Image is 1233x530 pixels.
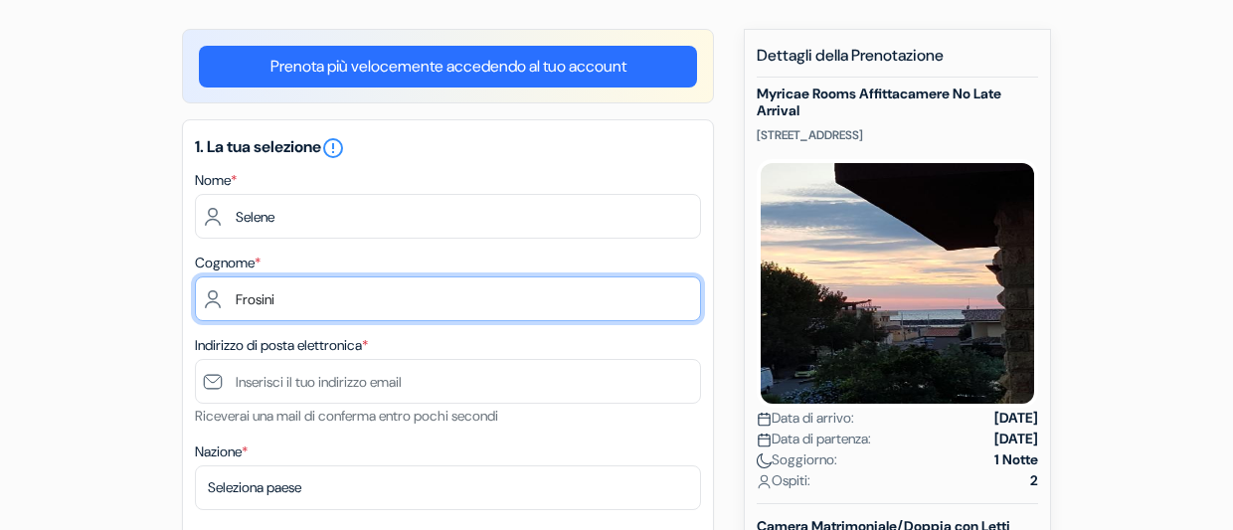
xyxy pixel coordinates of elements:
[757,408,854,429] span: Data di arrivo:
[757,429,871,449] span: Data di partenza:
[195,194,701,239] input: Inserisci il nome
[321,136,345,160] i: error_outline
[195,170,237,191] label: Nome
[757,46,1038,78] h5: Dettagli della Prenotazione
[195,407,498,425] small: Riceverai una mail di conferma entro pochi secondi
[1030,470,1038,491] strong: 2
[757,449,837,470] span: Soggiorno:
[757,470,810,491] span: Ospiti:
[994,429,1038,449] strong: [DATE]
[757,127,1038,143] p: [STREET_ADDRESS]
[195,276,701,321] input: Inserisci il cognome
[757,86,1038,119] h5: Myricae Rooms Affittacamere No Late Arrival
[994,408,1038,429] strong: [DATE]
[757,412,772,427] img: calendar.svg
[994,449,1038,470] strong: 1 Notte
[757,474,772,489] img: user_icon.svg
[199,46,697,88] a: Prenota più velocemente accedendo al tuo account
[195,442,248,462] label: Nazione
[195,359,701,404] input: Inserisci il tuo indirizzo email
[757,453,772,468] img: moon.svg
[195,335,368,356] label: Indirizzo di posta elettronica
[195,136,701,160] h5: 1. La tua selezione
[195,253,261,273] label: Cognome
[321,136,345,157] a: error_outline
[757,433,772,447] img: calendar.svg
